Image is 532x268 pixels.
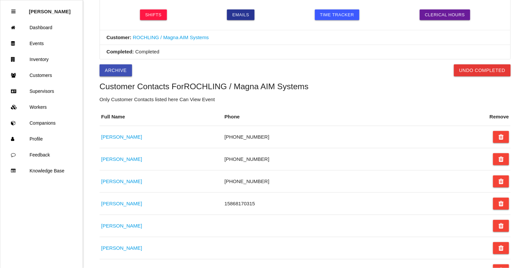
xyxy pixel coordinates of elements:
[107,34,131,40] b: Customer:
[0,131,83,147] a: Profile
[100,82,511,91] h5: Customer Contacts For ROCHLING / Magna AIM Systems
[101,134,142,140] a: [PERSON_NAME]
[11,4,16,20] div: Close
[100,45,510,59] li: Completed
[0,67,83,83] a: Customers
[0,163,83,179] a: Knowledge Base
[420,10,471,20] a: Clerical Hours
[100,64,132,76] button: Archive
[315,10,360,20] a: Time Tracker
[101,245,142,251] a: [PERSON_NAME]
[101,201,142,206] a: [PERSON_NAME]
[454,64,511,76] button: Undo Completed
[227,10,255,20] a: Emails
[223,108,470,126] th: Phone
[140,10,167,20] a: Shifts
[100,96,511,103] p: Only Customer Contacts listed here Can View Event
[101,156,142,162] a: [PERSON_NAME]
[223,148,470,170] td: [PHONE_NUMBER]
[100,108,223,126] th: Full Name
[223,170,470,192] td: [PHONE_NUMBER]
[0,99,83,115] a: Workers
[101,178,142,184] a: [PERSON_NAME]
[0,147,83,163] a: Feedback
[0,51,83,67] a: Inventory
[133,34,209,40] a: ROCHLING / Magna AIM Systems
[488,108,511,126] th: Remove
[223,192,470,215] td: 15868170315
[107,49,134,55] b: Completed:
[101,223,142,229] a: [PERSON_NAME]
[0,35,83,51] a: Events
[0,20,83,35] a: Dashboard
[0,115,83,131] a: Companions
[223,126,470,148] td: [PHONE_NUMBER]
[0,83,83,99] a: Supervisors
[29,4,71,14] p: Rosie Blandino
